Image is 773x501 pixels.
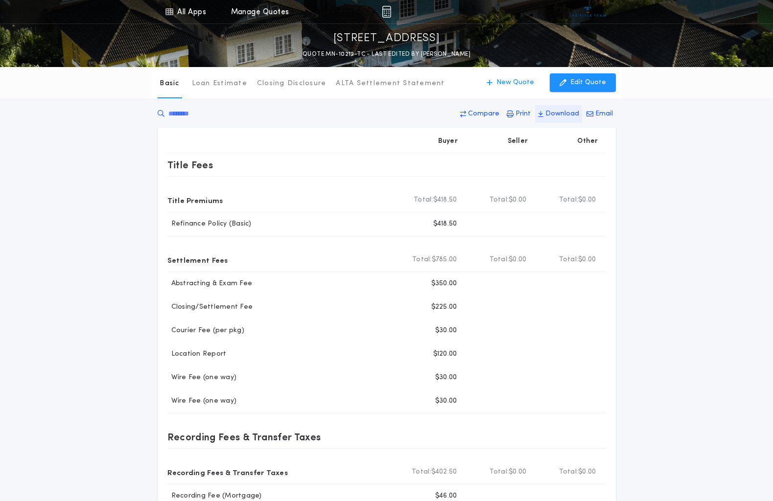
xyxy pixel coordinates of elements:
[167,373,237,383] p: Wire Fee (one way)
[509,467,526,477] span: $0.00
[167,157,213,173] p: Title Fees
[167,192,223,208] p: Title Premiums
[303,49,470,59] p: QUOTE MN-10212-TC - LAST EDITED BY [PERSON_NAME]
[412,467,431,477] b: Total:
[545,109,579,119] p: Download
[578,467,596,477] span: $0.00
[535,105,582,123] button: Download
[435,373,457,383] p: $30.00
[431,279,457,289] p: $350.00
[559,255,579,265] b: Total:
[504,105,534,123] button: Print
[515,109,531,119] p: Print
[431,467,457,477] span: $402.50
[433,219,457,229] p: $418.50
[160,79,179,89] p: Basic
[431,302,457,312] p: $225.00
[433,349,457,359] p: $120.00
[559,467,579,477] b: Total:
[508,137,528,146] p: Seller
[457,105,502,123] button: Compare
[468,109,499,119] p: Compare
[577,137,598,146] p: Other
[167,464,288,480] p: Recording Fees & Transfer Taxes
[559,195,579,205] b: Total:
[167,279,253,289] p: Abstracting & Exam Fee
[167,491,262,501] p: Recording Fee (Mortgage)
[477,73,544,92] button: New Quote
[435,326,457,336] p: $30.00
[433,195,457,205] span: $418.50
[412,255,432,265] b: Total:
[490,467,509,477] b: Total:
[490,195,509,205] b: Total:
[167,302,253,312] p: Closing/Settlement Fee
[496,78,534,88] p: New Quote
[167,349,227,359] p: Location Report
[192,79,247,89] p: Loan Estimate
[550,73,616,92] button: Edit Quote
[435,396,457,406] p: $30.00
[509,255,526,265] span: $0.00
[336,79,445,89] p: ALTA Settlement Statement
[595,109,613,119] p: Email
[167,429,321,445] p: Recording Fees & Transfer Taxes
[382,6,391,18] img: img
[569,7,606,17] img: vs-icon
[432,255,457,265] span: $785.00
[167,396,237,406] p: Wire Fee (one way)
[167,252,228,268] p: Settlement Fees
[257,79,327,89] p: Closing Disclosure
[167,326,244,336] p: Courier Fee (per pkg)
[509,195,526,205] span: $0.00
[578,195,596,205] span: $0.00
[333,31,440,46] p: [STREET_ADDRESS]
[438,137,458,146] p: Buyer
[435,491,457,501] p: $46.00
[570,78,606,88] p: Edit Quote
[578,255,596,265] span: $0.00
[167,219,252,229] p: Refinance Policy (Basic)
[414,195,433,205] b: Total:
[584,105,616,123] button: Email
[490,255,509,265] b: Total:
